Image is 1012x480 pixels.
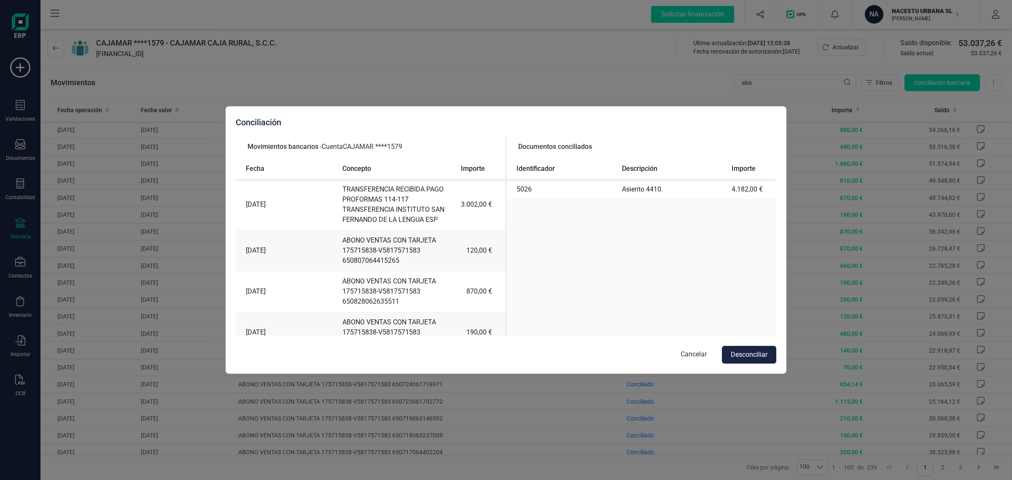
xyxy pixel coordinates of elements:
[506,179,619,200] td: 5026
[339,230,458,271] td: ABONO VENTAS CON TARJETA 175715838-V5817571583 650807064415265
[458,179,506,230] td: 3.002,00 €
[728,159,776,179] th: Importe
[236,179,339,230] td: [DATE]
[339,159,458,179] th: Concepto
[248,142,318,152] span: Movimientos bancarios
[236,116,776,128] div: Conciliación
[619,159,728,179] th: Descripción
[320,142,402,152] span: - Cuenta CAJAMAR ****1579
[518,142,592,152] span: Documentos conciliados
[458,312,506,353] td: 190,00 €
[458,271,506,312] td: 870,00 €
[672,346,715,364] button: Cancelar
[339,312,458,353] td: ABONO VENTAS CON TARJETA 175715838-V5817571583 [CREDIT_CARD_NUMBER]
[728,179,776,200] td: 4.182,00 €
[236,159,339,179] th: Fecha
[458,159,506,179] th: Importe
[722,346,776,364] button: Desconciliar
[236,271,339,312] td: [DATE]
[339,271,458,312] td: ABONO VENTAS CON TARJETA 175715838-V5817571583 650828062635511
[236,312,339,353] td: [DATE]
[236,230,339,271] td: [DATE]
[339,179,458,230] td: TRANSFERENCIA RECIBIDA PAGO PROFORMAS 114-117 TRANSFERENCIA INSTITUTO SAN FERNANDO DE LA LENGUA ESP
[619,179,728,200] td: Asiento 4410.
[458,230,506,271] td: 120,00 €
[506,159,619,179] th: Identificador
